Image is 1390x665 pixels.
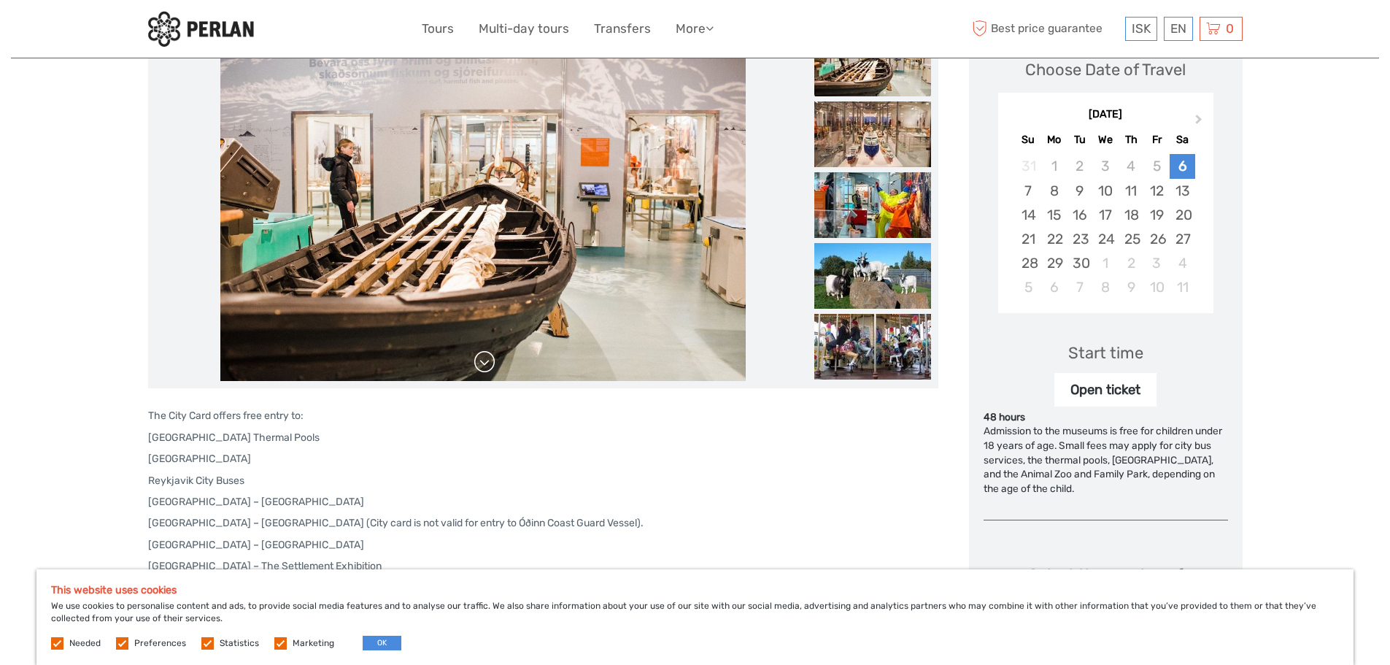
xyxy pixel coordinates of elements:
[1068,342,1143,364] div: Start time
[1092,203,1118,227] div: Choose Wednesday, September 17th, 2025
[1119,227,1144,251] div: Choose Thursday, September 25th, 2025
[984,410,1228,425] div: 48 hours
[998,107,1213,123] div: [DATE]
[148,558,938,574] p: [GEOGRAPHIC_DATA] – The Settlement Exhibition
[1092,251,1118,275] div: Choose Wednesday, October 1st, 2025
[1119,203,1144,227] div: Choose Thursday, September 18th, 2025
[148,515,938,531] p: [GEOGRAPHIC_DATA] – [GEOGRAPHIC_DATA] (City card is not valid for entry to Óðinn Coast Guard Vess...
[1189,111,1212,134] button: Next Month
[1170,203,1195,227] div: Choose Saturday, September 20th, 2025
[168,23,185,40] button: Open LiveChat chat widget
[1144,179,1170,203] div: Choose Friday, September 12th, 2025
[1041,275,1067,299] div: Choose Monday, October 6th, 2025
[1025,58,1186,81] div: Choose Date of Travel
[1067,275,1092,299] div: Choose Tuesday, October 7th, 2025
[1041,154,1067,178] div: Not available Monday, September 1st, 2025
[1016,179,1041,203] div: Choose Sunday, September 7th, 2025
[1016,251,1041,275] div: Choose Sunday, September 28th, 2025
[1067,179,1092,203] div: Choose Tuesday, September 9th, 2025
[1170,275,1195,299] div: Choose Saturday, October 11th, 2025
[148,494,938,510] p: [GEOGRAPHIC_DATA] – [GEOGRAPHIC_DATA]
[1016,275,1041,299] div: Choose Sunday, October 5th, 2025
[814,243,931,309] img: 7ff3eca5bd6c42f28941152470f026d1_slider_thumbnail.jpeg
[220,31,746,381] img: ca51a6ee380f4cde93af48e715639e87_main_slider.jpeg
[1041,179,1067,203] div: Choose Monday, September 8th, 2025
[1144,227,1170,251] div: Choose Friday, September 26th, 2025
[1170,227,1195,251] div: Choose Saturday, September 27th, 2025
[220,637,259,650] label: Statistics
[1054,373,1157,407] div: Open ticket
[1016,130,1041,150] div: Su
[1164,17,1193,41] div: EN
[1119,130,1144,150] div: Th
[969,17,1121,41] span: Best price guarantee
[676,18,714,39] a: More
[1092,275,1118,299] div: Choose Wednesday, October 8th, 2025
[1016,227,1041,251] div: Choose Sunday, September 21st, 2025
[1170,179,1195,203] div: Choose Saturday, September 13th, 2025
[148,537,938,553] p: [GEOGRAPHIC_DATA] – [GEOGRAPHIC_DATA]
[984,424,1228,496] div: Admission to the museums is free for children under 18 years of age. Small fees may apply for cit...
[814,314,931,380] img: 90022974911a4ac28cf96b1aadc3f45d_slider_thumbnail.jpeg
[69,637,101,650] label: Needed
[1003,154,1208,299] div: month 2025-09
[422,18,454,39] a: Tours
[148,451,938,467] p: [GEOGRAPHIC_DATA]
[1092,179,1118,203] div: Choose Wednesday, September 10th, 2025
[1016,203,1041,227] div: Choose Sunday, September 14th, 2025
[1092,130,1118,150] div: We
[1092,154,1118,178] div: Not available Wednesday, September 3rd, 2025
[134,637,186,650] label: Preferences
[1170,130,1195,150] div: Sa
[1144,203,1170,227] div: Choose Friday, September 19th, 2025
[984,564,1228,630] div: Select the number of participants
[1067,130,1092,150] div: Tu
[293,637,334,650] label: Marketing
[1144,251,1170,275] div: Choose Friday, October 3rd, 2025
[1144,275,1170,299] div: Choose Friday, October 10th, 2025
[1041,203,1067,227] div: Choose Monday, September 15th, 2025
[1067,203,1092,227] div: Choose Tuesday, September 16th, 2025
[1092,227,1118,251] div: Choose Wednesday, September 24th, 2025
[1119,251,1144,275] div: Choose Thursday, October 2nd, 2025
[479,18,569,39] a: Multi-day tours
[1170,251,1195,275] div: Choose Saturday, October 4th, 2025
[148,408,938,424] p: The City Card offers free entry to:
[1067,251,1092,275] div: Choose Tuesday, September 30th, 2025
[1067,227,1092,251] div: Choose Tuesday, September 23rd, 2025
[1119,154,1144,178] div: Not available Thursday, September 4th, 2025
[814,31,931,96] img: ca51a6ee380f4cde93af48e715639e87_slider_thumbnail.jpeg
[148,473,938,489] p: Reykjavik City Buses
[1041,227,1067,251] div: Choose Monday, September 22nd, 2025
[1144,130,1170,150] div: Fr
[594,18,651,39] a: Transfers
[1119,179,1144,203] div: Choose Thursday, September 11th, 2025
[148,11,254,47] img: 288-6a22670a-0f57-43d8-a107-52fbc9b92f2c_logo_small.jpg
[1119,275,1144,299] div: Choose Thursday, October 9th, 2025
[148,430,938,446] p: [GEOGRAPHIC_DATA] Thermal Pools
[36,569,1354,665] div: We use cookies to personalise content and ads, to provide social media features and to analyse ou...
[1016,154,1041,178] div: Not available Sunday, August 31st, 2025
[1132,21,1151,36] span: ISK
[1041,251,1067,275] div: Choose Monday, September 29th, 2025
[1041,130,1067,150] div: Mo
[51,584,1339,596] h5: This website uses cookies
[20,26,165,37] p: We're away right now. Please check back later!
[363,636,401,650] button: OK
[1224,21,1236,36] span: 0
[1067,154,1092,178] div: Not available Tuesday, September 2nd, 2025
[814,101,931,167] img: 8afa3a5fd4db4fddb83b67331e6e4c48_slider_thumbnail.jpeg
[1170,154,1195,178] div: Choose Saturday, September 6th, 2025
[1144,154,1170,178] div: Not available Friday, September 5th, 2025
[814,172,931,238] img: 17f0e84701924b58a836d0b227fe9a30_slider_thumbnail.jpeg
